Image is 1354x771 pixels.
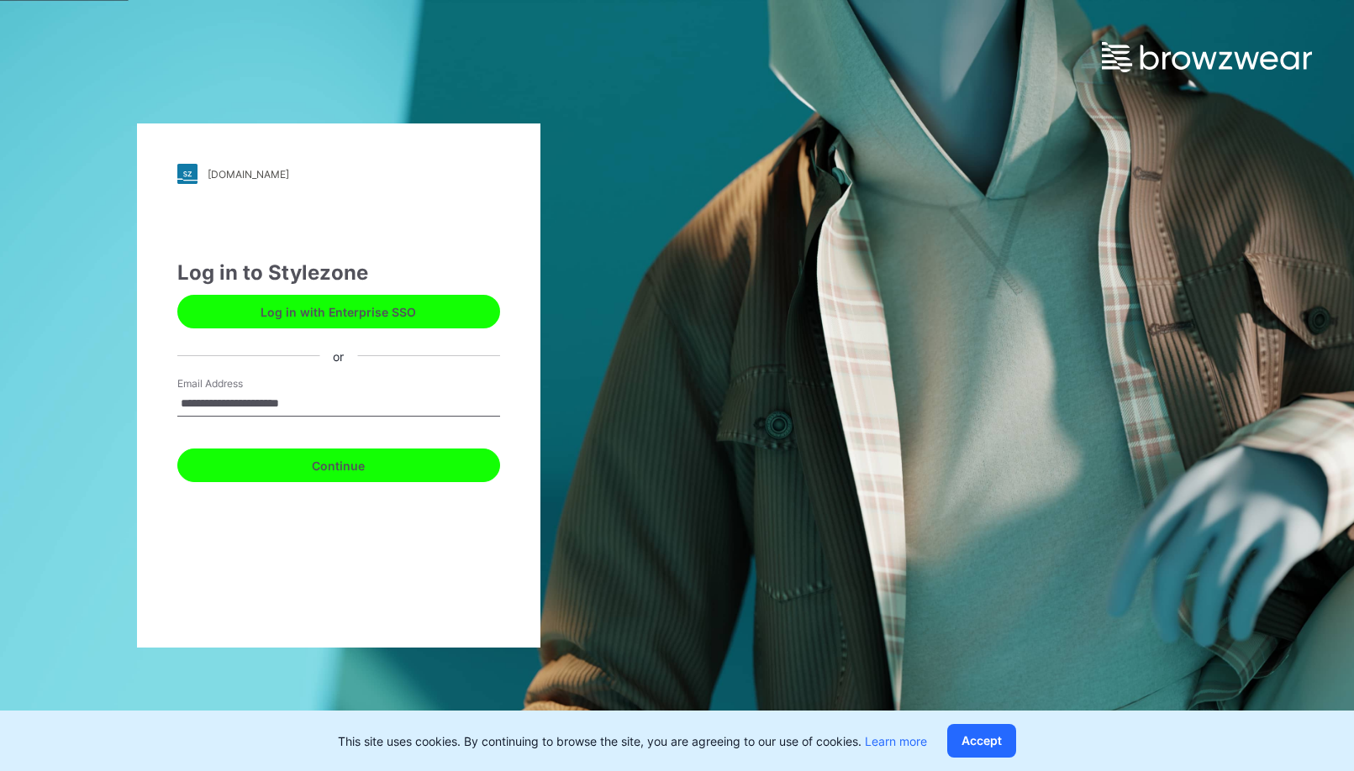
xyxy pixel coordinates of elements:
[177,448,500,482] button: Continue
[947,724,1016,758] button: Accept
[177,164,500,184] a: [DOMAIN_NAME]
[177,258,500,288] div: Log in to Stylezone
[208,168,289,181] div: [DOMAIN_NAME]
[177,164,198,184] img: stylezone-logo.562084cfcfab977791bfbf7441f1a819.svg
[1102,42,1312,72] img: browzwear-logo.e42bd6dac1945053ebaf764b6aa21510.svg
[338,732,927,750] p: This site uses cookies. By continuing to browse the site, you are agreeing to our use of cookies.
[319,347,357,365] div: or
[865,734,927,748] a: Learn more
[177,376,295,391] label: Email Address
[177,295,500,328] button: Log in with Enterprise SSO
